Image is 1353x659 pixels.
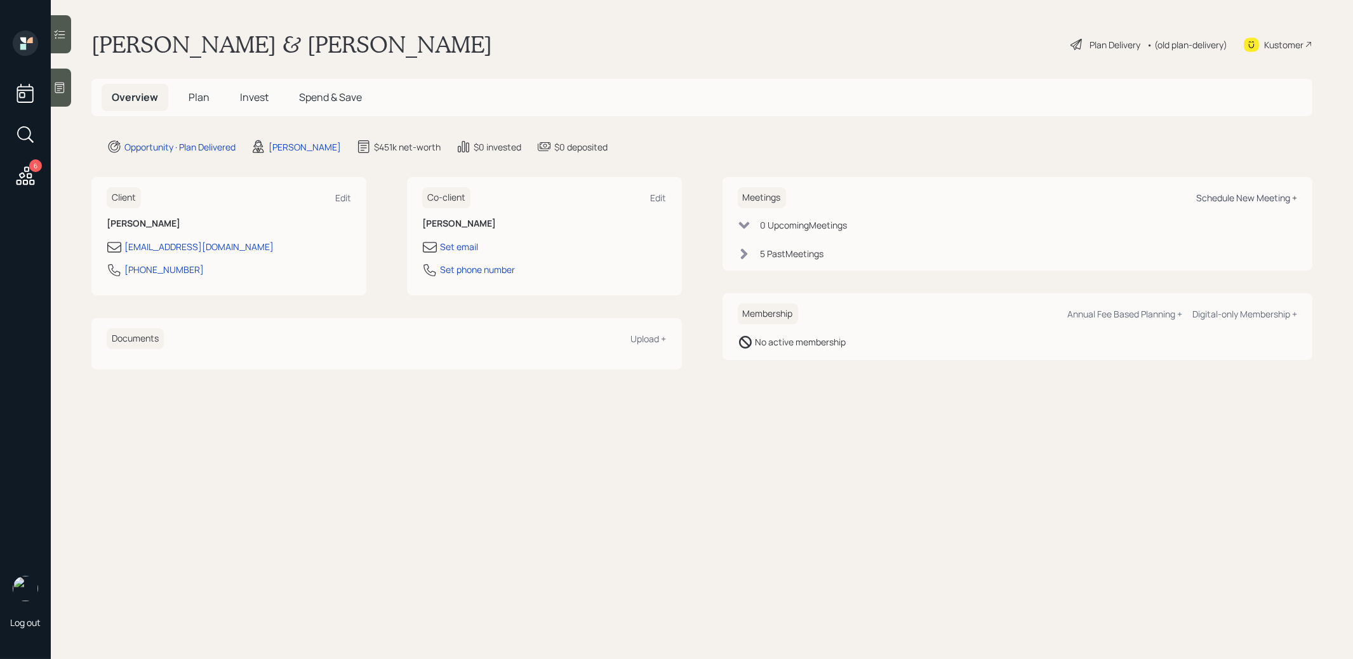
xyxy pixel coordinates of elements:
[738,187,786,208] h6: Meetings
[1067,308,1182,320] div: Annual Fee Based Planning +
[107,218,351,229] h6: [PERSON_NAME]
[91,30,492,58] h1: [PERSON_NAME] & [PERSON_NAME]
[554,140,608,154] div: $0 deposited
[124,263,204,276] div: [PHONE_NUMBER]
[124,240,274,253] div: [EMAIL_ADDRESS][DOMAIN_NAME]
[374,140,441,154] div: $451k net-worth
[1264,38,1303,51] div: Kustomer
[29,159,42,172] div: 6
[651,192,667,204] div: Edit
[1192,308,1297,320] div: Digital-only Membership +
[107,328,164,349] h6: Documents
[422,218,667,229] h6: [PERSON_NAME]
[1196,192,1297,204] div: Schedule New Meeting +
[10,616,41,629] div: Log out
[269,140,341,154] div: [PERSON_NAME]
[738,303,798,324] h6: Membership
[107,187,141,208] h6: Client
[440,240,478,253] div: Set email
[240,90,269,104] span: Invest
[13,576,38,601] img: treva-nostdahl-headshot.png
[124,140,236,154] div: Opportunity · Plan Delivered
[761,218,848,232] div: 0 Upcoming Meeting s
[761,247,824,260] div: 5 Past Meeting s
[1090,38,1140,51] div: Plan Delivery
[631,333,667,345] div: Upload +
[112,90,158,104] span: Overview
[422,187,470,208] h6: Co-client
[189,90,210,104] span: Plan
[335,192,351,204] div: Edit
[1147,38,1227,51] div: • (old plan-delivery)
[440,263,515,276] div: Set phone number
[474,140,521,154] div: $0 invested
[299,90,362,104] span: Spend & Save
[756,335,846,349] div: No active membership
